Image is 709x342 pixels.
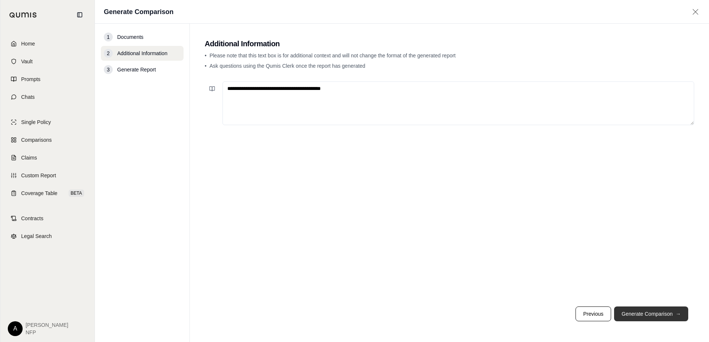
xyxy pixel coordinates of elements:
[74,9,86,21] button: Collapse sidebar
[117,66,156,73] span: Generate Report
[5,36,90,52] a: Home
[5,228,90,244] a: Legal Search
[5,71,90,87] a: Prompts
[5,167,90,184] a: Custom Report
[5,89,90,105] a: Chats
[26,329,68,336] span: NFP
[9,12,37,18] img: Qumis Logo
[210,63,365,69] span: Ask questions using the Qumis Clerk once the report has generated
[117,33,144,41] span: Documents
[21,172,56,179] span: Custom Report
[210,53,456,58] span: Please note that this text box is for additional context and will not change the format of the ge...
[5,185,90,201] a: Coverage TableBETA
[8,321,23,336] div: A
[21,232,52,240] span: Legal Search
[676,310,681,318] span: →
[205,63,207,69] span: •
[117,50,167,57] span: Additional Information
[5,114,90,130] a: Single Policy
[5,132,90,148] a: Comparisons
[104,7,174,17] h1: Generate Comparison
[21,154,37,161] span: Claims
[205,53,207,58] span: •
[21,136,52,144] span: Comparisons
[21,58,33,65] span: Vault
[614,306,688,321] button: Generate Comparison→
[576,306,611,321] button: Previous
[5,210,90,227] a: Contracts
[205,38,694,49] h2: Additional Information
[21,190,57,197] span: Coverage Table
[69,190,84,197] span: BETA
[5,53,90,70] a: Vault
[21,40,35,47] span: Home
[104,33,113,41] div: 1
[104,65,113,74] div: 3
[5,150,90,166] a: Claims
[21,215,43,222] span: Contracts
[104,49,113,58] div: 2
[21,118,51,126] span: Single Policy
[21,76,40,83] span: Prompts
[26,321,68,329] span: [PERSON_NAME]
[21,93,35,101] span: Chats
